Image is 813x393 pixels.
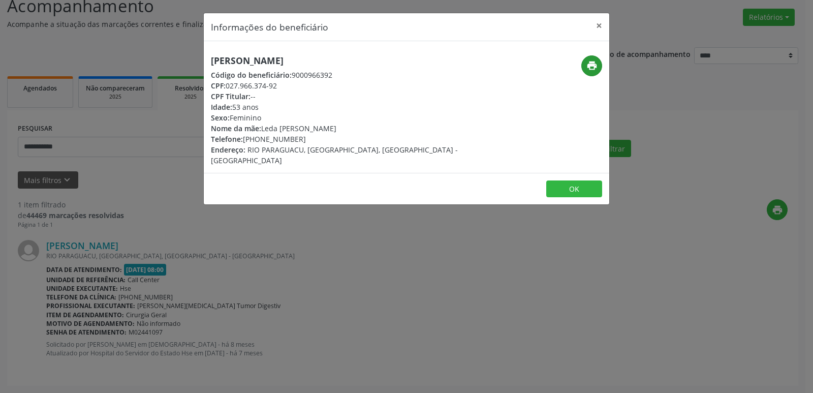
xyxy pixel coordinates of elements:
div: 9000966392 [211,70,467,80]
span: CPF: [211,81,226,90]
button: Close [589,13,609,38]
div: 027.966.374-92 [211,80,467,91]
span: Idade: [211,102,232,112]
button: OK [546,180,602,198]
span: Telefone: [211,134,243,144]
h5: [PERSON_NAME] [211,55,467,66]
div: -- [211,91,467,102]
span: Nome da mãe: [211,124,261,133]
span: Sexo: [211,113,230,123]
span: RIO PARAGUACU, [GEOGRAPHIC_DATA], [GEOGRAPHIC_DATA] - [GEOGRAPHIC_DATA] [211,145,458,165]
div: 53 anos [211,102,467,112]
div: Feminino [211,112,467,123]
div: Leda [PERSON_NAME] [211,123,467,134]
span: CPF Titular: [211,92,251,101]
div: [PHONE_NUMBER] [211,134,467,144]
span: Código do beneficiário: [211,70,292,80]
button: print [581,55,602,76]
h5: Informações do beneficiário [211,20,328,34]
i: print [586,60,598,71]
span: Endereço: [211,145,245,155]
